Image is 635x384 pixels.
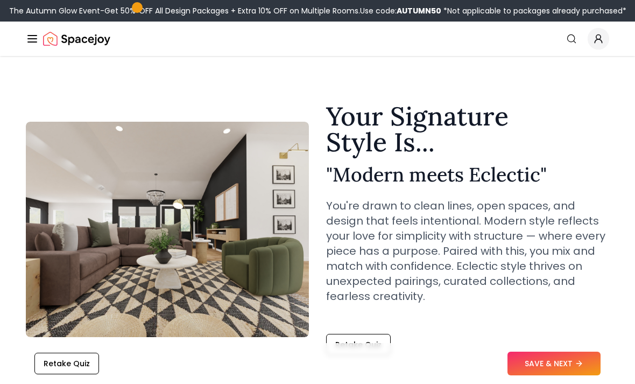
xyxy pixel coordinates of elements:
a: Spacejoy [43,28,110,50]
button: SAVE & NEXT [507,352,601,375]
span: *Not applicable to packages already purchased* [441,5,626,16]
h1: Your Signature Style Is... [326,103,609,155]
p: You're drawn to clean lines, open spaces, and design that feels intentional. Modern style reflect... [326,198,609,304]
button: Retake Quiz [326,334,391,355]
div: The Autumn Glow Event-Get 50% OFF All Design Packages + Extra 10% OFF on Multiple Rooms. [9,5,626,16]
span: Use code: [360,5,441,16]
img: Modern meets Eclectic Style Example [26,122,309,337]
b: AUTUMN50 [397,5,441,16]
nav: Global [26,22,609,56]
img: Spacejoy Logo [43,28,110,50]
button: Retake Quiz [34,353,99,374]
h2: " Modern meets Eclectic " [326,164,609,185]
